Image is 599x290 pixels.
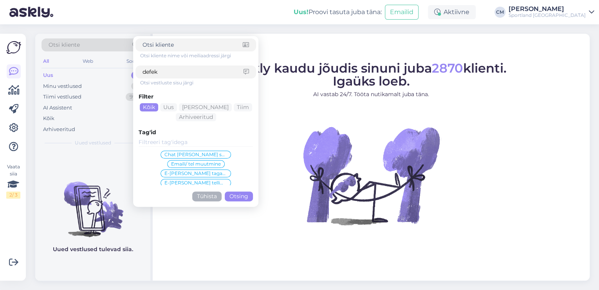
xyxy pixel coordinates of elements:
[126,93,143,101] div: 99+
[143,41,243,49] input: Otsi kliente
[53,245,133,254] p: Uued vestlused tulevad siia.
[140,103,158,111] div: Kõik
[428,5,476,19] div: Aktiivne
[294,8,309,16] b: Uus!
[139,93,253,101] div: Filter
[139,138,253,147] input: Filtreeri tag'idega
[6,40,21,55] img: Askly Logo
[35,168,150,238] img: No chats
[125,56,144,66] div: Socials
[140,52,256,59] div: Otsi kliente nime või meiliaadressi järgi
[6,192,20,199] div: 2 / 3
[43,82,82,90] div: Minu vestlused
[385,5,419,20] button: Emailid
[494,7,505,18] div: CM
[139,128,253,137] div: Tag'id
[432,60,463,76] span: 2870
[509,6,594,18] a: [PERSON_NAME]Sportland [GEOGRAPHIC_DATA]
[43,126,75,133] div: Arhiveeritud
[43,115,54,122] div: Kõik
[143,68,244,76] input: Otsi vestlustes
[43,104,72,112] div: AI Assistent
[236,90,507,98] p: AI vastab 24/7. Tööta nutikamalt juba täna.
[49,41,80,49] span: Otsi kliente
[6,163,20,199] div: Vaata siia
[509,12,586,18] div: Sportland [GEOGRAPHIC_DATA]
[236,60,507,89] span: Askly kaudu jõudis sinuni juba klienti. Igaüks loeb.
[81,56,95,66] div: Web
[509,6,586,12] div: [PERSON_NAME]
[301,105,442,246] img: No Chat active
[294,7,382,17] div: Proovi tasuta juba täna:
[41,56,51,66] div: All
[131,71,143,79] div: 0
[140,79,256,86] div: Otsi vestluste sisu järgi
[75,139,111,146] span: Uued vestlused
[43,71,53,79] div: Uus
[43,93,81,101] div: Tiimi vestlused
[131,82,143,90] div: 0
